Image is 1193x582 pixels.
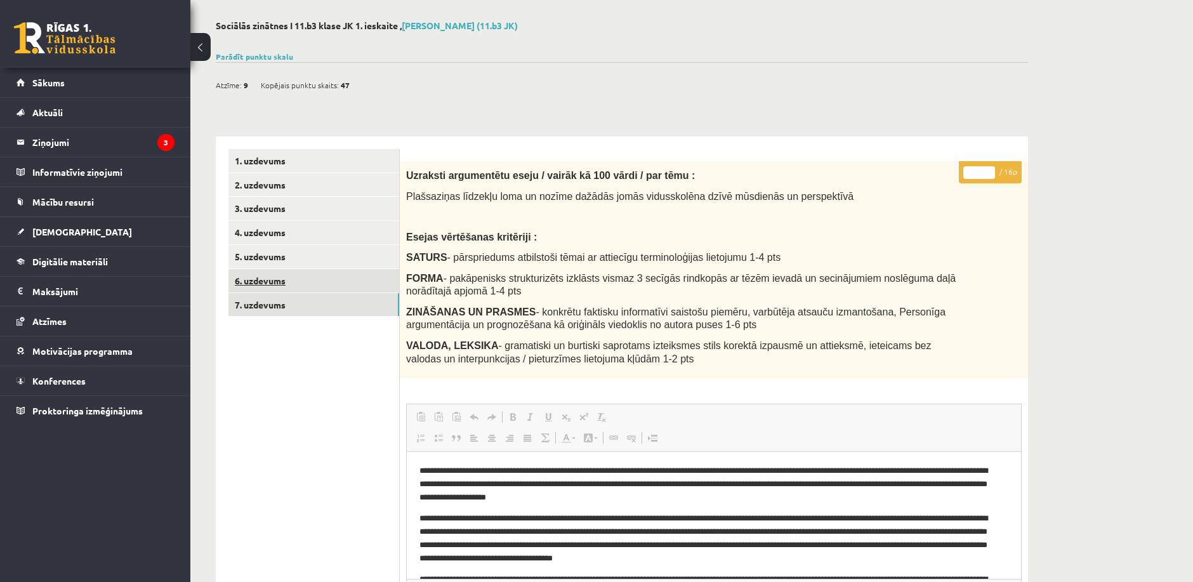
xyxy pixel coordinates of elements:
a: Digitālie materiāli [16,247,175,276]
span: [DEMOGRAPHIC_DATA] [32,226,132,237]
a: Redo (Ctrl+Y) [483,409,501,425]
a: Rīgas 1. Tālmācības vidusskola [14,22,115,54]
a: Mācību resursi [16,187,175,216]
a: Underline (Ctrl+U) [539,409,557,425]
span: 9 [244,76,248,95]
a: Block Quote [447,430,465,446]
a: Insert Page Break for Printing [643,430,661,446]
a: 2. uzdevums [228,173,399,197]
a: Math [536,430,554,446]
a: Paste (Ctrl+V) [412,409,430,425]
a: Parādīt punktu skalu [216,51,293,62]
a: 5. uzdevums [228,245,399,268]
a: Informatīvie ziņojumi [16,157,175,187]
a: Link (Ctrl+K) [605,430,623,446]
span: 47 [341,76,350,95]
a: Superscript [575,409,593,425]
a: Atzīmes [16,307,175,336]
a: Subscript [557,409,575,425]
a: Konferences [16,366,175,395]
strong: SATURS [406,252,447,263]
legend: Ziņojumi [32,128,175,157]
a: Unlink [623,430,640,446]
span: - pakāpenisks strukturizēts izklāsts vismaz 3 secīgās rindkopās ar tēzēm ievadā un secinājumiem n... [406,273,956,297]
a: [PERSON_NAME] (11.b3 JK) [402,20,518,31]
a: Justify [518,430,536,446]
span: Konferences [32,375,86,387]
a: Sākums [16,68,175,97]
i: 3 [157,134,175,151]
strong: ZINĀŠANAS UN PRASMES [406,307,536,317]
a: Maksājumi [16,277,175,306]
a: 7. uzdevums [228,293,399,317]
span: Mācību resursi [32,196,94,208]
p: / 16p [959,161,1022,183]
a: Insert/Remove Bulleted List [430,430,447,446]
span: Plašsaziņas līdzekļu loma un nozīme dažādās jomās vidusskolēna dzīvē mūsdienās un perspektīvā [406,191,854,202]
a: Remove Format [593,409,610,425]
a: Bold (Ctrl+B) [504,409,522,425]
a: Text Color [557,430,579,446]
span: Kopējais punktu skaits: [261,76,339,95]
a: Background Color [579,430,602,446]
a: 6. uzdevums [228,269,399,293]
span: Digitālie materiāli [32,256,108,267]
legend: Maksājumi [32,277,175,306]
a: Insert/Remove Numbered List [412,430,430,446]
span: - konkrētu faktisku informatīvi saistošu piemēru, varbūtēja atsauču izmantošana, Personīga argume... [406,307,946,331]
iframe: Editor, wiswyg-editor-user-answer-47433953836080 [407,452,1021,579]
strong: VALODA, LEKSIKA [406,340,498,351]
a: Proktoringa izmēģinājums [16,396,175,425]
a: 1. uzdevums [228,149,399,173]
strong: FORMA [406,273,444,284]
a: Paste from Word [447,409,465,425]
a: 3. uzdevums [228,197,399,220]
a: Italic (Ctrl+I) [522,409,539,425]
a: Align Right [501,430,518,446]
a: 4. uzdevums [228,221,399,244]
body: Editor, wiswyg-editor-user-answer-47433953836080 [13,13,602,161]
h2: Sociālās zinātnes I 11.b3 klase JK 1. ieskaite , [216,20,1028,31]
span: Aktuāli [32,107,63,118]
span: Sākums [32,77,65,88]
span: - pārspriedums atbilstoši tēmai ar attiecīgu terminoloģijas lietojumu 1-4 pts [406,252,781,263]
a: [DEMOGRAPHIC_DATA] [16,217,175,246]
span: Proktoringa izmēģinājums [32,405,143,416]
legend: Informatīvie ziņojumi [32,157,175,187]
span: Esejas vērtēšanas kritēriji : [406,232,537,242]
span: Uzraksti argumentētu eseju / vairāk kā 100 vārdi / par tēmu : [406,170,695,181]
span: - gramatiski un burtiski saprotams izteiksmes stils korektā izpausmē un attieksmē, ieteicams bez ... [406,340,932,364]
span: Atzīme: [216,76,242,95]
span: Atzīmes [32,315,67,327]
a: Center [483,430,501,446]
a: Ziņojumi3 [16,128,175,157]
span: Motivācijas programma [32,345,133,357]
a: Undo (Ctrl+Z) [465,409,483,425]
a: Paste as plain text (Ctrl+Shift+V) [430,409,447,425]
a: Align Left [465,430,483,446]
a: Aktuāli [16,98,175,127]
a: Motivācijas programma [16,336,175,366]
